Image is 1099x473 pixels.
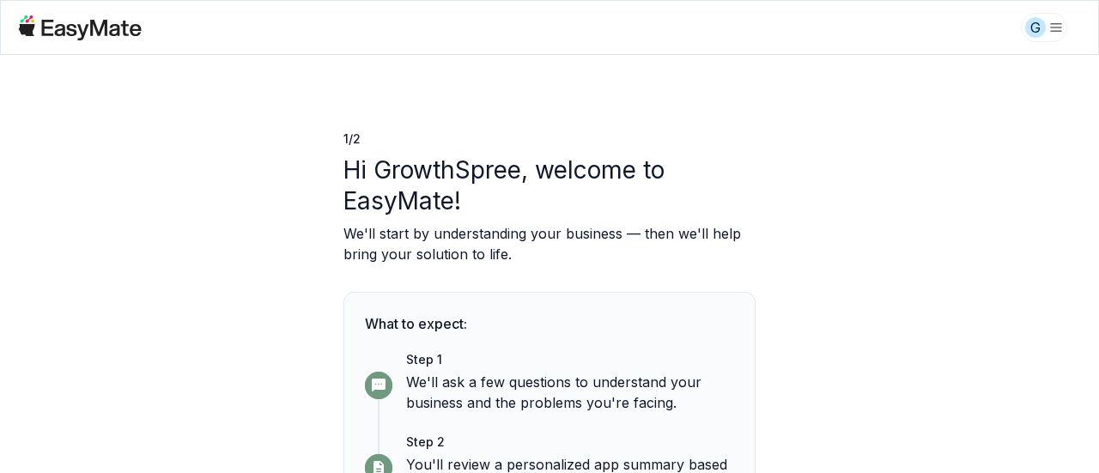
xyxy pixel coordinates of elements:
p: What to expect: [365,313,734,334]
p: We'll ask a few questions to understand your business and the problems you're facing. [406,372,734,413]
p: Step 1 [406,351,734,368]
div: G [1025,17,1046,38]
p: Step 2 [406,434,734,451]
p: 1 / 2 [343,130,756,148]
p: Hi GrowthSpree, welcome to EasyMate! [343,155,756,216]
p: We'll start by understanding your business — then we'll help bring your solution to life. [343,223,756,264]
